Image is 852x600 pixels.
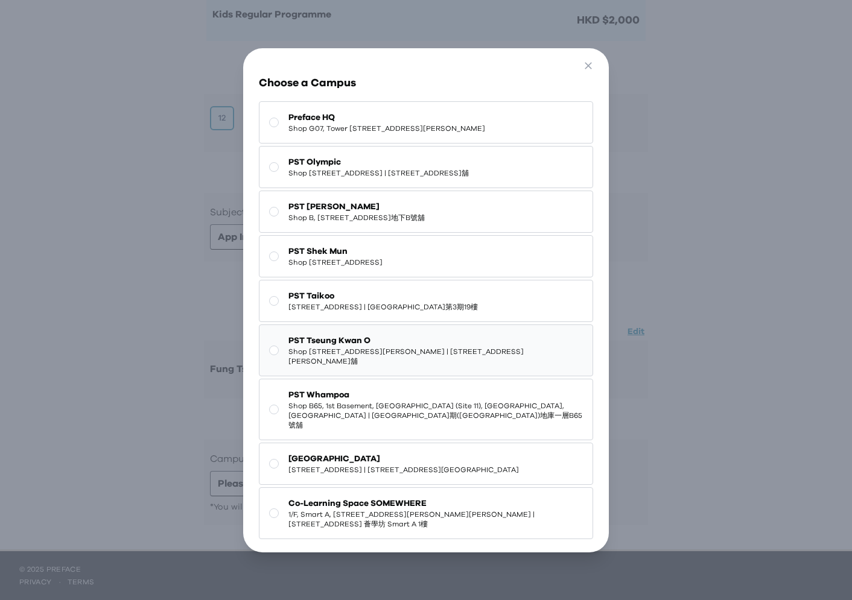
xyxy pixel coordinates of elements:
span: Preface HQ [288,112,485,124]
span: [STREET_ADDRESS] | [STREET_ADDRESS][GEOGRAPHIC_DATA] [288,465,519,475]
span: [GEOGRAPHIC_DATA] [288,453,519,465]
span: [STREET_ADDRESS] | [GEOGRAPHIC_DATA]第3期19樓 [288,302,478,312]
button: PST Shek MunShop [STREET_ADDRESS] [259,235,594,277]
span: Shop B65, 1st Basement, [GEOGRAPHIC_DATA] (Site 11), [GEOGRAPHIC_DATA], [GEOGRAPHIC_DATA] | [GEOG... [288,401,583,430]
span: 1/F, Smart A, [STREET_ADDRESS][PERSON_NAME][PERSON_NAME] | [STREET_ADDRESS] 薈學坊 Smart A 1樓 [288,510,583,529]
button: PST [PERSON_NAME]Shop B, [STREET_ADDRESS]地下B號舖 [259,191,594,233]
span: PST Taikoo [288,290,478,302]
span: Shop [STREET_ADDRESS][PERSON_NAME] | [STREET_ADDRESS][PERSON_NAME]舖 [288,347,583,366]
button: PST Tseung Kwan OShop [STREET_ADDRESS][PERSON_NAME] | [STREET_ADDRESS][PERSON_NAME]舖 [259,324,594,376]
span: PST Shek Mun [288,245,383,257]
span: PST [PERSON_NAME] [288,201,425,213]
button: Co-Learning Space SOMEWHERE1/F, Smart A, [STREET_ADDRESS][PERSON_NAME][PERSON_NAME] | [STREET_ADD... [259,487,594,539]
span: Shop [STREET_ADDRESS] [288,257,383,267]
span: PST Olympic [288,156,469,168]
span: PST Tseung Kwan O [288,335,583,347]
button: PST OlympicShop [STREET_ADDRESS] | [STREET_ADDRESS]舖 [259,146,594,188]
span: Shop [STREET_ADDRESS] | [STREET_ADDRESS]舖 [288,168,469,178]
button: Preface HQShop G07, Tower [STREET_ADDRESS][PERSON_NAME] [259,101,594,144]
span: PST Whampoa [288,389,583,401]
span: Shop B, [STREET_ADDRESS]地下B號舖 [288,213,425,223]
button: [GEOGRAPHIC_DATA][STREET_ADDRESS] | [STREET_ADDRESS][GEOGRAPHIC_DATA] [259,443,594,485]
button: PST Taikoo[STREET_ADDRESS] | [GEOGRAPHIC_DATA]第3期19樓 [259,280,594,322]
button: PST WhampoaShop B65, 1st Basement, [GEOGRAPHIC_DATA] (Site 11), [GEOGRAPHIC_DATA], [GEOGRAPHIC_DA... [259,379,594,440]
span: Shop G07, Tower [STREET_ADDRESS][PERSON_NAME] [288,124,485,133]
h3: Choose a Campus [259,75,594,92]
span: Co-Learning Space SOMEWHERE [288,497,583,510]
